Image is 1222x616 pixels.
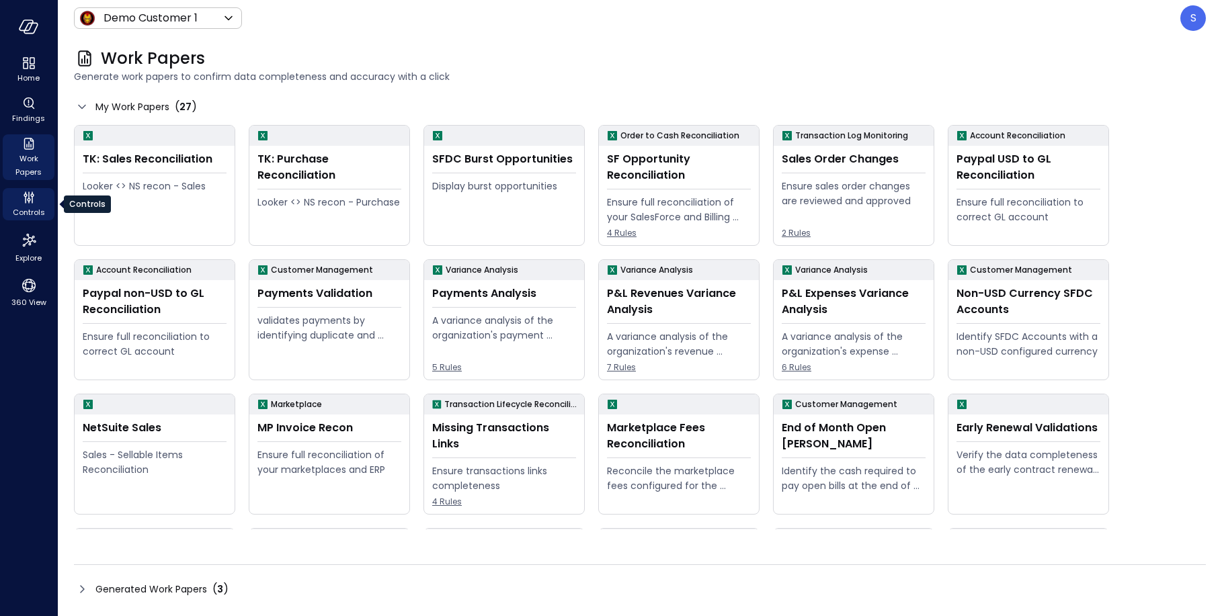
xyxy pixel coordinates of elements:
[432,179,576,193] div: Display burst opportunities
[83,285,227,318] div: Paypal non-USD to GL Reconciliation
[956,285,1100,318] div: Non-USD Currency SFDC Accounts
[446,263,518,277] p: Variance Analysis
[607,195,751,224] div: Ensure full reconciliation of your SalesForce and Billing system
[956,420,1100,436] div: Early Renewal Validations
[13,206,45,219] span: Controls
[607,361,751,374] span: 7 Rules
[64,195,111,213] div: Controls
[432,313,576,343] div: A variance analysis of the organization's payment transactions
[432,361,576,374] span: 5 Rules
[607,329,751,359] div: A variance analysis of the organization's revenue accounts
[96,263,192,277] p: Account Reconciliation
[956,329,1100,359] div: Identify SFDC Accounts with a non-USD configured currency
[970,263,1072,277] p: Customer Management
[432,151,576,167] div: SFDC Burst Opportunities
[83,420,227,436] div: NetSuite Sales
[956,447,1100,477] div: Verify the data completeness of the early contract renewal process
[79,10,95,26] img: Icon
[432,285,576,302] div: Payments Analysis
[970,129,1065,142] p: Account Reconciliation
[782,226,926,240] span: 2 Rules
[1190,10,1196,26] p: S
[175,99,197,115] div: ( )
[795,398,897,411] p: Customer Management
[607,420,751,452] div: Marketplace Fees Reconciliation
[15,251,42,265] span: Explore
[620,129,739,142] p: Order to Cash Reconciliation
[217,582,223,596] span: 3
[3,134,54,180] div: Work Papers
[83,329,227,359] div: Ensure full reconciliation to correct GL account
[432,420,576,452] div: Missing Transactions Links
[83,447,227,477] div: Sales - Sellable Items Reconciliation
[795,263,868,277] p: Variance Analysis
[782,151,926,167] div: Sales Order Changes
[179,100,192,114] span: 27
[95,99,169,114] span: My Work Papers
[212,581,229,597] div: ( )
[3,94,54,126] div: Findings
[104,10,198,26] p: Demo Customer 1
[95,582,207,597] span: Generated Work Papers
[257,195,401,210] div: Looker <> NS recon - Purchase
[432,464,576,493] div: Ensure transactions links completeness
[607,151,751,183] div: SF Opportunity Reconciliation
[83,151,227,167] div: TK: Sales Reconciliation
[83,179,227,193] div: Looker <> NS recon - Sales
[74,69,1206,84] span: Generate work papers to confirm data completeness and accuracy with a click
[3,228,54,266] div: Explore
[956,151,1100,183] div: Paypal USD to GL Reconciliation
[782,179,926,208] div: Ensure sales order changes are reviewed and approved
[3,274,54,310] div: 360 View
[257,313,401,343] div: validates payments by identifying duplicate and erroneous entries.
[3,188,54,220] div: Controls
[257,447,401,477] div: Ensure full reconciliation of your marketplaces and ERP
[444,398,579,411] p: Transaction Lifecycle Reconciliation
[17,71,40,85] span: Home
[607,464,751,493] div: Reconcile the marketplace fees configured for the Opportunity to the actual fees being paid
[11,296,46,309] span: 360 View
[782,329,926,359] div: A variance analysis of the organization's expense accounts
[257,151,401,183] div: TK: Purchase Reconciliation
[271,398,322,411] p: Marketplace
[12,112,45,125] span: Findings
[1180,5,1206,31] div: Steve Sovik
[432,495,576,509] span: 4 Rules
[956,195,1100,224] div: Ensure full reconciliation to correct GL account
[257,420,401,436] div: MP Invoice Recon
[3,54,54,86] div: Home
[782,420,926,452] div: End of Month Open [PERSON_NAME]
[271,263,373,277] p: Customer Management
[257,285,401,302] div: Payments Validation
[101,48,205,69] span: Work Papers
[782,361,926,374] span: 6 Rules
[607,285,751,318] div: P&L Revenues Variance Analysis
[795,129,908,142] p: Transaction Log Monitoring
[8,152,49,179] span: Work Papers
[782,285,926,318] div: P&L Expenses Variance Analysis
[620,263,693,277] p: Variance Analysis
[607,226,751,240] span: 4 Rules
[782,464,926,493] div: Identify the cash required to pay open bills at the end of the month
